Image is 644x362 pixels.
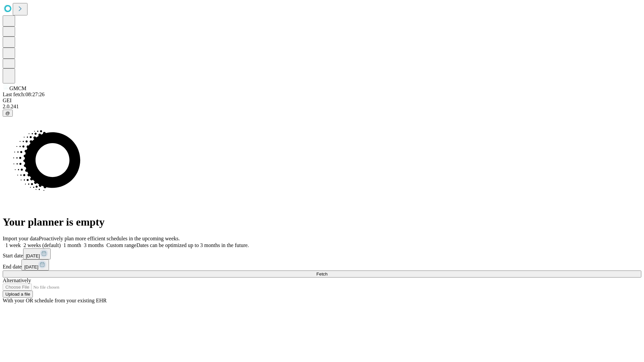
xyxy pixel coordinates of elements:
[84,242,104,248] span: 3 months
[3,104,641,110] div: 2.0.241
[3,248,641,259] div: Start date
[21,259,49,270] button: [DATE]
[23,248,51,259] button: [DATE]
[24,264,38,269] span: [DATE]
[3,259,641,270] div: End date
[5,242,21,248] span: 1 week
[23,242,61,248] span: 2 weeks (default)
[316,271,327,277] span: Fetch
[3,216,641,228] h1: Your planner is empty
[63,242,81,248] span: 1 month
[3,291,33,298] button: Upload a file
[3,270,641,278] button: Fetch
[3,110,13,117] button: @
[9,85,26,91] span: GMCM
[137,242,249,248] span: Dates can be optimized up to 3 months in the future.
[3,298,107,303] span: With your OR schedule from your existing EHR
[3,236,39,241] span: Import your data
[5,111,10,116] span: @
[3,278,31,283] span: Alternatively
[3,92,45,97] span: Last fetch: 08:27:26
[26,253,40,258] span: [DATE]
[106,242,136,248] span: Custom range
[39,236,180,241] span: Proactively plan more efficient schedules in the upcoming weeks.
[3,98,641,104] div: GEI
